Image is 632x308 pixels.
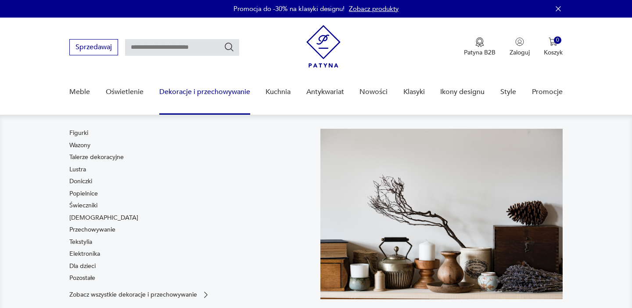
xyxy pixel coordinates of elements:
[554,36,561,44] div: 0
[544,48,563,57] p: Koszyk
[403,75,425,109] a: Klasyki
[69,238,92,246] a: Tekstylia
[69,177,92,186] a: Doniczki
[69,214,138,222] a: [DEMOGRAPHIC_DATA]
[224,42,234,52] button: Szukaj
[500,75,516,109] a: Style
[69,262,96,271] a: Dla dzieci
[69,189,98,198] a: Popielnice
[69,129,88,138] a: Figurki
[69,45,118,51] a: Sprzedawaj
[69,39,118,55] button: Sprzedawaj
[464,48,496,57] p: Patyna B2B
[464,37,496,57] button: Patyna B2B
[532,75,563,109] a: Promocje
[69,290,210,299] a: Zobacz wszystkie dekoracje i przechowywanie
[510,37,530,57] button: Zaloguj
[475,37,484,47] img: Ikona medalu
[69,153,124,162] a: Talerze dekoracyjne
[359,75,388,109] a: Nowości
[306,25,341,68] img: Patyna - sklep z meblami i dekoracjami vintage
[69,201,97,210] a: Świeczniki
[544,37,563,57] button: 0Koszyk
[159,75,250,109] a: Dekoracje i przechowywanie
[69,225,115,234] a: Przechowywanie
[69,165,86,174] a: Lustra
[515,37,524,46] img: Ikonka użytkownika
[233,4,345,13] p: Promocja do -30% na klasyki designu!
[349,4,399,13] a: Zobacz produkty
[510,48,530,57] p: Zaloguj
[69,274,95,283] a: Pozostałe
[440,75,485,109] a: Ikony designu
[464,37,496,57] a: Ikona medaluPatyna B2B
[320,129,563,299] img: cfa44e985ea346226f89ee8969f25989.jpg
[549,37,557,46] img: Ikona koszyka
[266,75,291,109] a: Kuchnia
[69,292,197,297] p: Zobacz wszystkie dekoracje i przechowywanie
[69,141,90,150] a: Wazony
[106,75,144,109] a: Oświetlenie
[69,250,100,258] a: Elektronika
[306,75,344,109] a: Antykwariat
[69,75,90,109] a: Meble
